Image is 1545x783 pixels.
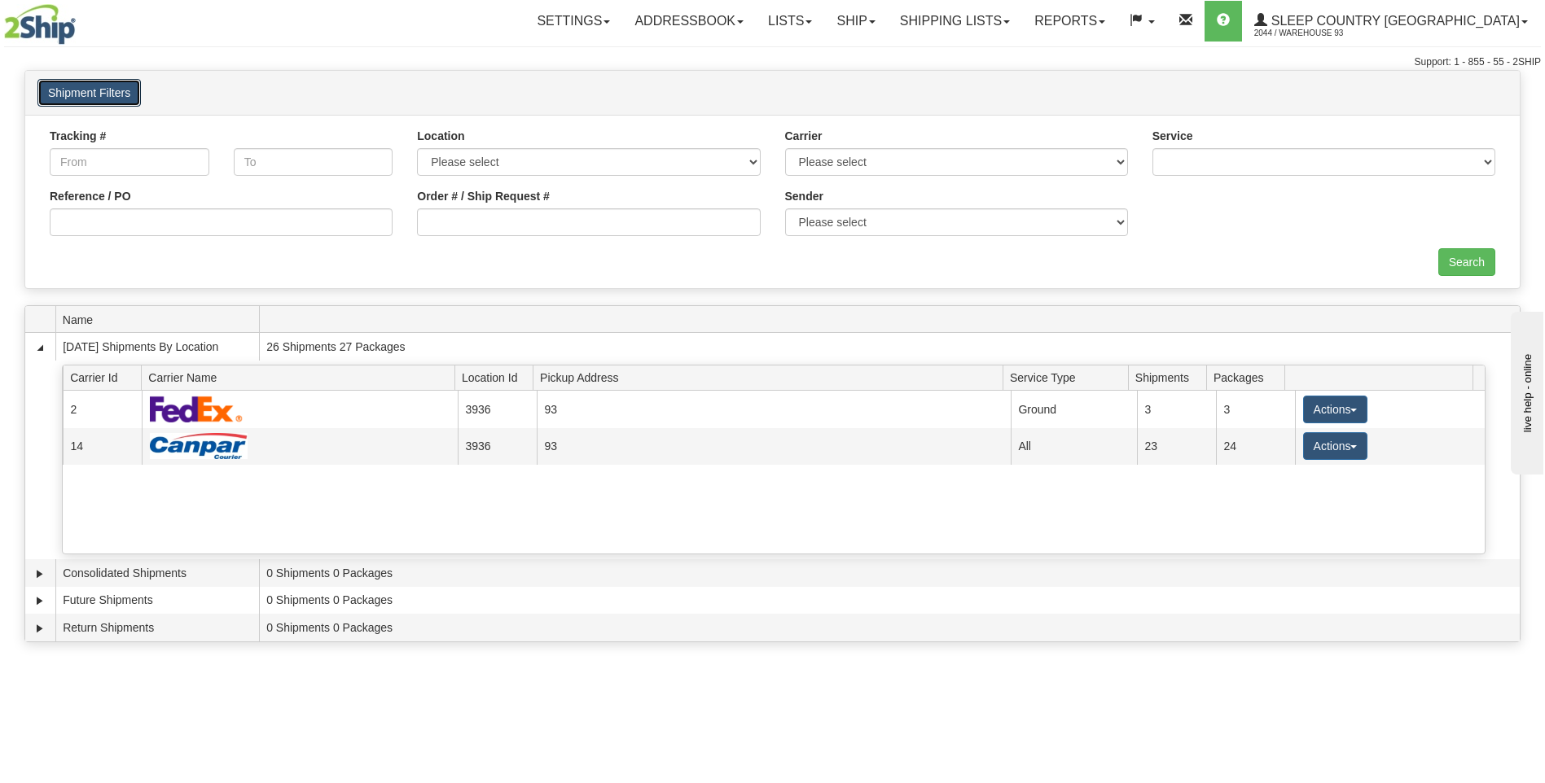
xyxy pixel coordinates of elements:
[1011,391,1137,427] td: Ground
[1303,396,1368,423] button: Actions
[4,55,1541,69] div: Support: 1 - 855 - 55 - 2SHIP
[1438,248,1495,276] input: Search
[785,128,823,144] label: Carrier
[525,1,622,42] a: Settings
[55,587,259,615] td: Future Shipments
[1011,428,1137,465] td: All
[259,614,1520,641] td: 0 Shipments 0 Packages
[63,391,142,427] td: 2
[259,333,1520,361] td: 26 Shipments 27 Packages
[1137,428,1216,465] td: 23
[50,188,131,204] label: Reference / PO
[150,396,244,422] img: FedEx
[1267,14,1520,28] span: Sleep Country [GEOGRAPHIC_DATA]
[540,365,1003,390] span: Pickup Address
[32,593,48,609] a: Expand
[259,559,1520,587] td: 0 Shipments 0 Packages
[1254,25,1376,42] span: 2044 / Warehouse 93
[537,391,1011,427] td: 93
[55,559,259,587] td: Consolidated Shipments
[537,428,1011,465] td: 93
[1135,365,1207,390] span: Shipments
[32,566,48,582] a: Expand
[63,428,142,465] td: 14
[785,188,823,204] label: Sender
[1022,1,1117,42] a: Reports
[148,365,454,390] span: Carrier Name
[1010,365,1128,390] span: Service Type
[12,14,151,26] div: live help - online
[417,188,550,204] label: Order # / Ship Request #
[1216,428,1295,465] td: 24
[1508,308,1543,475] iframe: chat widget
[150,433,248,459] img: Canpar
[1214,365,1285,390] span: Packages
[32,620,48,636] a: Expand
[4,4,76,45] img: logo2044.jpg
[1216,391,1295,427] td: 3
[63,307,259,332] span: Name
[1242,1,1540,42] a: Sleep Country [GEOGRAPHIC_DATA] 2044 / Warehouse 93
[50,148,209,176] input: From
[1152,128,1193,144] label: Service
[458,391,537,427] td: 3936
[50,128,106,144] label: Tracking #
[37,79,141,107] button: Shipment Filters
[622,1,756,42] a: Addressbook
[462,365,533,390] span: Location Id
[888,1,1022,42] a: Shipping lists
[55,333,259,361] td: [DATE] Shipments By Location
[458,428,537,465] td: 3936
[234,148,393,176] input: To
[1303,432,1368,460] button: Actions
[32,339,48,356] a: Collapse
[1137,391,1216,427] td: 3
[417,128,464,144] label: Location
[756,1,824,42] a: Lists
[259,587,1520,615] td: 0 Shipments 0 Packages
[55,614,259,641] td: Return Shipments
[824,1,887,42] a: Ship
[70,365,142,390] span: Carrier Id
